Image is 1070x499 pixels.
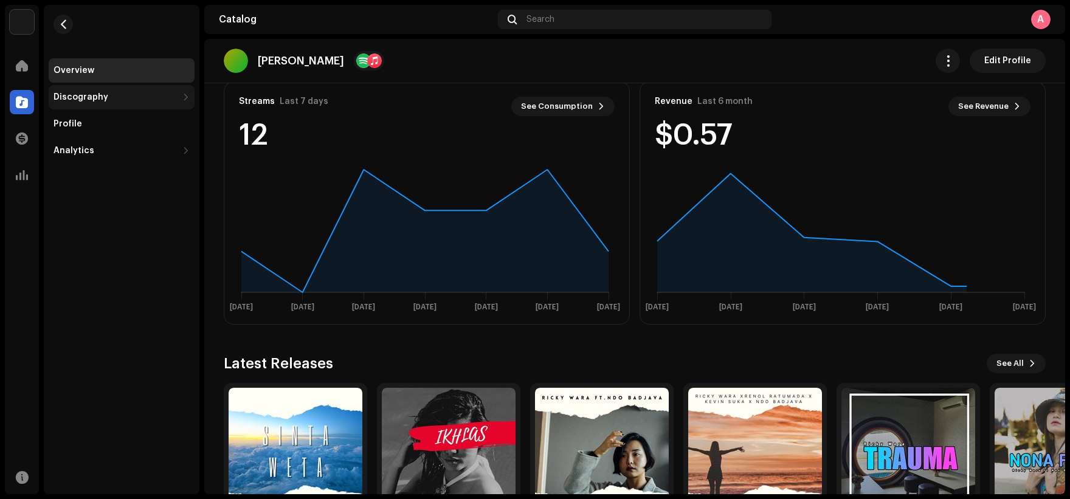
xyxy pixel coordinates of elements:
h3: Latest Releases [224,354,333,373]
div: A [1031,10,1051,29]
div: Analytics [53,146,94,156]
text: [DATE] [536,303,559,311]
img: de0d2825-999c-4937-b35a-9adca56ee094 [10,10,34,34]
text: [DATE] [291,303,314,311]
text: [DATE] [475,303,498,311]
re-m-nav-item: Profile [49,112,195,136]
re-m-nav-dropdown: Discography [49,85,195,109]
span: Search [526,15,554,24]
div: Catalog [219,15,493,24]
button: Edit Profile [970,49,1046,73]
text: [DATE] [719,303,742,311]
p: [PERSON_NAME] [258,55,344,67]
text: [DATE] [646,303,669,311]
span: Edit Profile [984,49,1031,73]
text: [DATE] [793,303,816,311]
text: [DATE] [939,303,962,311]
re-m-nav-item: Overview [49,58,195,83]
div: Overview [53,66,94,75]
text: [DATE] [230,303,253,311]
button: See All [987,354,1046,373]
text: [DATE] [597,303,620,311]
re-m-nav-dropdown: Analytics [49,139,195,163]
span: See All [996,351,1024,376]
div: Profile [53,119,82,129]
div: Discography [53,92,108,102]
text: [DATE] [866,303,889,311]
text: [DATE] [352,303,375,311]
text: [DATE] [1013,303,1036,311]
text: [DATE] [413,303,437,311]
